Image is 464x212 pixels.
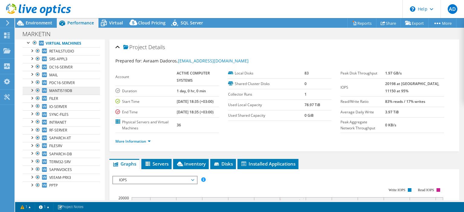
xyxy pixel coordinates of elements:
[23,87,100,95] a: MANTIS19DB
[138,20,166,26] span: Cloud Pricing
[340,99,385,105] label: Read/Write Ratio
[228,81,304,87] label: Shared Cluster Disks
[418,188,434,192] text: Read IOPS
[176,161,206,167] span: Inventory
[115,109,176,115] label: End Time
[213,161,233,167] span: Disks
[26,20,52,26] span: Environment
[428,18,456,28] a: More
[49,159,71,164] span: TERM32-SRV
[228,102,304,108] label: Used Local Capacity
[304,81,307,86] b: 0
[340,70,385,76] label: Peak Disk Throughput
[177,99,214,104] b: [DATE] 18:35 (+03:00)
[340,119,385,131] label: Peak Aggregate Network Throughput
[23,39,100,47] a: Virtual Machines
[49,183,58,188] span: PPTP
[123,44,147,50] span: Project
[177,71,210,83] b: ACTIVE COMPUTER SYSTEMS
[115,119,176,131] label: Physical Servers and Virtual Machines
[49,112,69,117] span: SYNC-FILES
[49,49,74,54] span: RETAILSTUDIO
[53,203,88,211] a: Project Notes
[115,88,176,94] label: Duration
[385,109,399,115] b: 3.97 TiB
[49,143,62,148] span: FILESRV
[35,203,53,211] a: 1
[49,72,58,78] span: MAIL
[228,112,304,119] label: Used Shared Capacity
[109,20,123,26] span: Virtual
[23,110,100,118] a: SYNC-FILES
[23,95,100,103] a: FILER
[20,31,60,37] h1: MARKETIN
[376,18,401,28] a: Share
[385,122,396,128] b: 0 KB/s
[49,65,72,70] span: DC16-SERVER
[23,134,100,142] a: SAPARCH-XT
[177,88,206,93] b: 1 day, 0 hr, 0 min
[23,103,100,110] a: IO-SERVER
[304,92,307,97] b: 1
[16,203,35,211] a: 1
[49,96,58,101] span: FILER
[115,58,142,64] label: Prepared for:
[115,99,176,105] label: Start Time
[23,142,100,150] a: FILESRV
[23,126,100,134] a: RF-SERVER
[23,158,100,166] a: TERM32-SRV
[49,104,67,109] span: IO-SERVER
[347,18,376,28] a: Reports
[49,88,72,93] span: MANTIS19DB
[67,20,94,26] span: Performance
[23,166,100,173] a: SAPINVOICES
[144,161,169,167] span: Servers
[23,47,100,55] a: RETAILSTUDIO
[49,80,75,85] span: PDC16-SERVER
[112,161,136,167] span: Graphs
[49,56,67,62] span: SRS-APPL3
[448,4,457,14] span: AD
[116,176,194,184] span: IOPS
[49,120,66,125] span: INTRANET
[385,81,439,93] b: 20198 at [GEOGRAPHIC_DATA], 11150 at 95%
[177,122,181,128] b: 36
[228,91,304,97] label: Collector Runs
[340,84,385,90] label: IOPS
[23,55,100,63] a: SRS-APPL3
[143,58,249,64] span: Avraam Dadoros,
[23,79,100,87] a: PDC16-SERVER
[304,71,309,76] b: 83
[115,74,176,80] label: Account
[385,71,402,76] b: 1.97 GB/s
[23,71,100,79] a: MAIL
[304,113,314,118] b: 0 GiB
[49,128,67,133] span: RF-SERVER
[181,20,203,26] span: SQL Server
[23,150,100,158] a: SAPARCH-DB
[23,174,100,182] a: VEEAM-PRX3
[388,188,405,192] text: Write IOPS
[23,63,100,71] a: DC16-SERVER
[49,135,71,141] span: SAPARCH-XT
[23,118,100,126] a: INTRANET
[49,151,72,157] span: SAPARCH-DB
[410,6,415,12] svg: \n
[49,175,71,180] span: VEEAM-PRX3
[401,18,429,28] a: Export
[177,109,214,115] b: [DATE] 18:35 (+03:00)
[23,182,100,189] a: PPTP
[304,102,320,107] b: 78.97 TiB
[340,109,385,115] label: Average Daily Write
[240,161,295,167] span: Installed Applications
[228,70,304,76] label: Local Disks
[385,99,425,104] b: 83% reads / 17% writes
[178,58,249,64] a: [EMAIL_ADDRESS][DOMAIN_NAME]
[148,43,165,51] span: Details
[49,167,72,172] span: SAPINVOICES
[118,195,129,201] text: 20000
[115,139,151,144] a: More Information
